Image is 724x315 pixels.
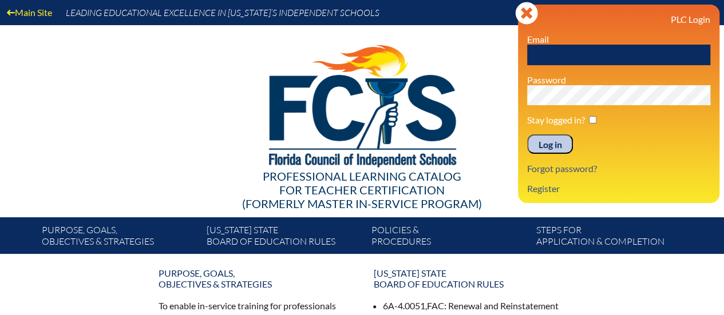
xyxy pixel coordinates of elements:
[37,222,202,254] a: Purpose, goals,objectives & strategies
[152,263,358,294] a: Purpose, goals,objectives & strategies
[527,134,573,154] input: Log in
[2,5,57,20] a: Main Site
[532,222,697,254] a: Steps forapplication & completion
[523,161,602,176] a: Forgot password?
[527,34,549,45] label: Email
[202,222,367,254] a: [US_STATE] StateBoard of Education rules
[527,14,710,25] h3: PLC Login
[527,74,566,85] label: Password
[367,222,532,254] a: Policies &Procedures
[367,263,573,294] a: [US_STATE] StateBoard of Education rules
[515,2,538,25] svg: Close
[33,169,692,210] div: Professional Learning Catalog (formerly Master In-service Program)
[279,183,445,197] span: for Teacher Certification
[523,181,564,196] a: Register
[527,114,585,125] label: Stay logged in?
[244,25,480,181] img: FCISlogo221.eps
[427,300,444,311] span: FAC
